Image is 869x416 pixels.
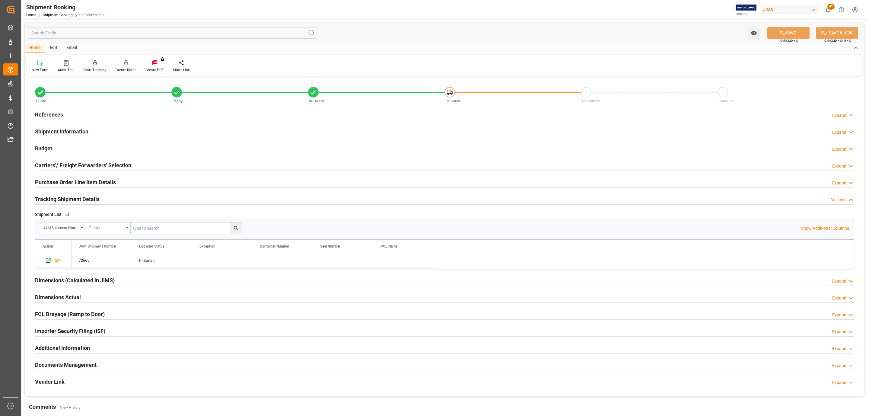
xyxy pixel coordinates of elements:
span: Cancelled [718,99,734,103]
div: Email [62,43,82,53]
div: Equals [88,224,124,231]
span: In-Transit [309,99,324,103]
span: Completed [582,99,600,103]
div: In-transit [139,254,185,267]
span: Shipment List [35,211,62,218]
span: Delivered [445,99,460,103]
div: Expand [832,129,846,136]
div: Expand [832,112,846,119]
span: 42 [827,4,835,10]
button: Help Center [835,3,848,17]
p: Show Additional Columns [801,225,849,232]
span: Logward Status [139,244,164,248]
div: Press SPACE to select this row. [72,253,434,268]
h2: Importer Security Filing (ISF) [35,327,105,335]
span: Seal Number [320,244,340,248]
h2: Comments [29,403,56,411]
h2: Tracking Shipment Details [35,195,100,203]
h2: FCL Drayage (Ramp to Door) [35,310,105,318]
span: Ctrl/CMD + S [780,38,798,43]
div: JAM Shipment Number [43,224,79,231]
div: New Form [32,67,49,73]
h2: Dimensions Actual [35,293,81,301]
input: Type to search [131,222,242,234]
div: Press SPACE to select this row. [35,253,72,268]
div: Expand [832,146,846,152]
h2: Documents Management [35,361,97,369]
span: Container Number [260,244,289,248]
span: Ctrl/CMD + Shift + S [824,38,851,43]
a: View History [60,405,81,410]
div: Shipment Booking [26,3,105,12]
span: POL Name [380,244,397,248]
button: open menu [40,222,85,234]
div: Action [43,244,53,248]
div: Expand [832,278,846,284]
div: Expand [832,363,846,369]
button: SAVE [767,27,810,39]
a: Home [26,13,36,17]
button: open menu [85,222,131,234]
button: SAVE & NEW [816,27,858,39]
span: Quote [36,99,46,103]
img: Exertis%20JAM%20-%20Email%20Logo.jpg_1722504956.jpg [736,5,756,15]
h2: Vendor Link [35,378,65,386]
div: Home [25,43,45,53]
div: JIMS [761,5,819,14]
h2: Purchase Order Line Item Details [35,178,116,186]
div: Expand [832,295,846,301]
h2: References [35,110,63,119]
div: Start Tracking [84,67,107,73]
h2: Shipment Information [35,127,88,136]
div: Expand [832,180,846,186]
h2: Budget [35,144,52,152]
h2: Additional Information [35,344,90,352]
button: JIMS [761,4,821,15]
div: Expand [832,329,846,335]
input: Search Fields [28,27,317,39]
button: open menu [748,27,760,39]
div: Audit Trail [58,67,75,73]
div: Expand [832,312,846,318]
span: Exception [199,244,215,248]
div: Share Link [173,67,190,73]
div: 72665 [72,253,132,267]
h2: Dimensions (Calculated in JIMS) [35,276,115,284]
span: Ready [173,99,183,103]
div: Edit [45,43,62,53]
div: Expand [832,379,846,386]
div: Expand [832,346,846,352]
span: JAM Shipment Number [79,244,116,248]
a: Shipment Booking [43,13,73,17]
div: Create Route [116,67,136,73]
h2: Carriers'/ Freight Forwarders' Selection [35,161,131,169]
div: Expand [832,163,846,169]
button: search button [230,222,242,234]
div: Collapse [830,197,846,203]
button: show 42 new notifications [821,3,835,17]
